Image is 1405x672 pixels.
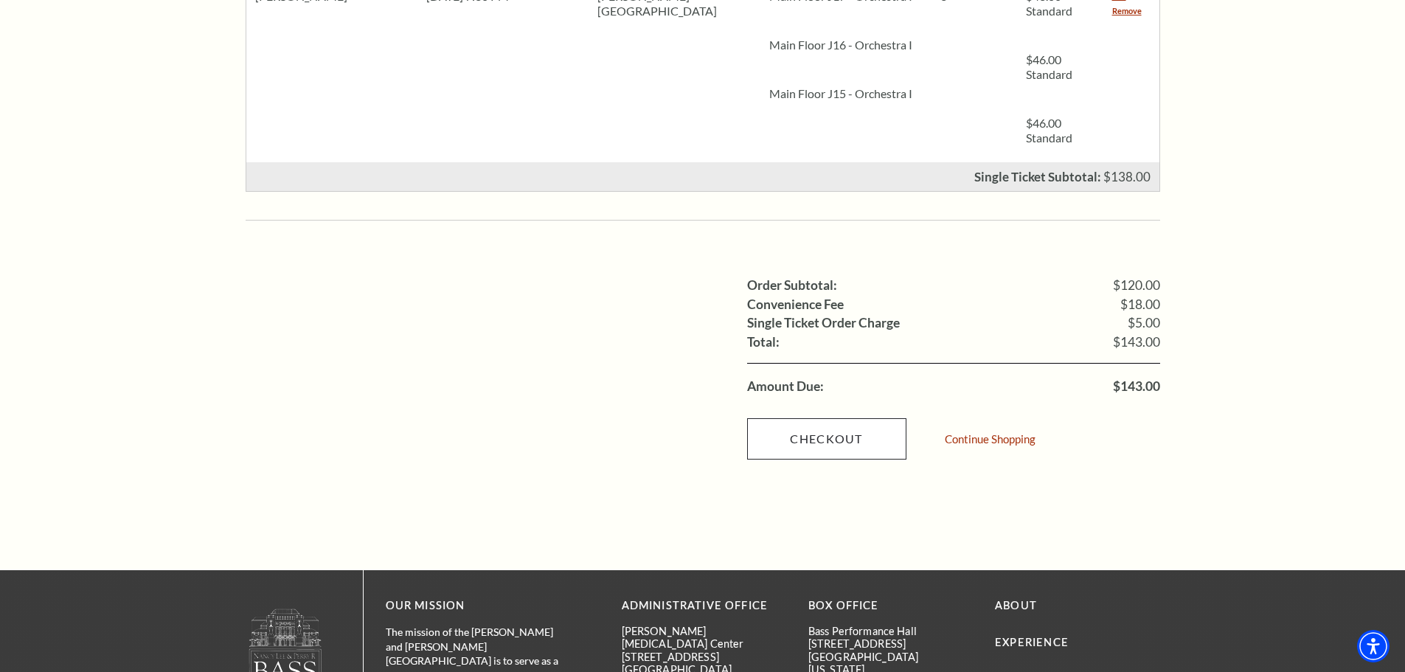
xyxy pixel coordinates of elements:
[1026,116,1072,145] span: $46.00 Standard
[1113,336,1160,349] span: $143.00
[945,434,1035,445] a: Continue Shopping
[974,170,1101,183] p: Single Ticket Subtotal:
[1128,316,1160,330] span: $5.00
[769,38,923,52] p: Main Floor J16 - Orchestra I
[622,625,786,651] p: [PERSON_NAME][MEDICAL_DATA] Center
[1113,380,1160,393] span: $143.00
[1120,298,1160,311] span: $18.00
[747,279,837,292] label: Order Subtotal:
[747,336,780,349] label: Total:
[747,380,824,393] label: Amount Due:
[808,637,973,650] p: [STREET_ADDRESS]
[1026,52,1072,81] span: $46.00 Standard
[808,625,973,637] p: Bass Performance Hall
[995,636,1069,648] a: Experience
[1112,4,1142,18] a: Remove
[747,418,906,460] a: Checkout
[1113,279,1160,292] span: $120.00
[622,597,786,615] p: Administrative Office
[1103,169,1151,184] span: $138.00
[386,597,570,615] p: OUR MISSION
[808,597,973,615] p: BOX OFFICE
[769,86,923,101] p: Main Floor J15 - Orchestra I
[747,316,900,330] label: Single Ticket Order Charge
[622,651,786,663] p: [STREET_ADDRESS]
[747,298,844,311] label: Convenience Fee
[995,599,1037,612] a: About
[1357,630,1390,662] div: Accessibility Menu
